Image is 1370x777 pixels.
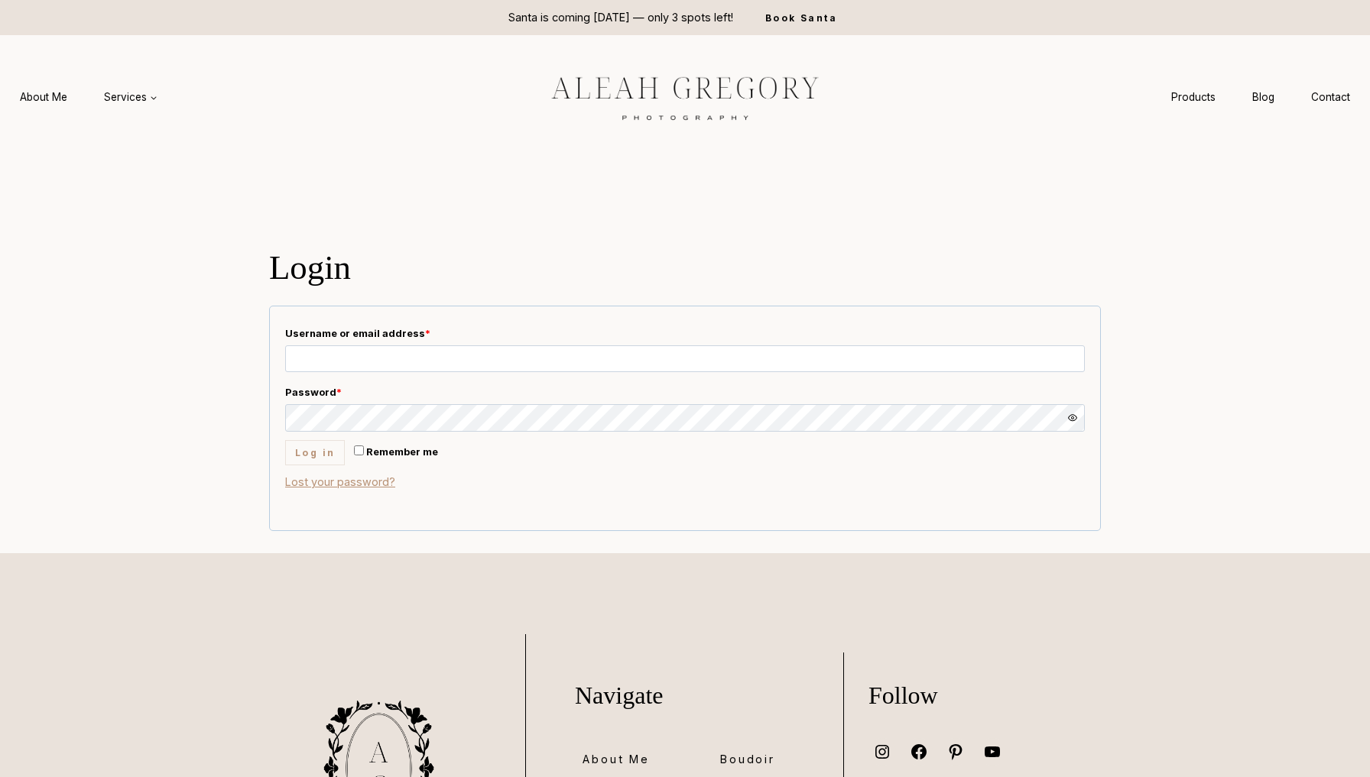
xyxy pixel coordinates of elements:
[1067,413,1078,423] button: Show password
[269,248,1101,289] h2: Login
[354,445,364,455] input: Remember me
[1153,83,1234,112] a: Products
[285,322,1085,345] label: Username or email address
[575,677,843,714] p: Navigate
[366,445,438,458] span: Remember me
[583,750,650,768] span: About Me
[720,746,787,772] a: Boudoir
[720,750,775,768] span: Boudoir
[285,440,345,465] button: Log in
[1293,83,1368,112] a: Contact
[104,89,157,105] span: Services
[1153,83,1368,112] nav: Secondary
[2,83,176,112] nav: Primary
[285,475,395,488] a: Lost your password?
[86,83,176,112] a: Services
[1234,83,1293,112] a: Blog
[583,746,661,772] a: About Me
[508,9,733,26] p: Santa is coming [DATE] — only 3 spots left!
[868,677,1138,714] p: Follow
[285,380,1085,404] label: Password
[2,83,86,112] a: About Me
[513,65,857,129] img: aleah gregory logo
